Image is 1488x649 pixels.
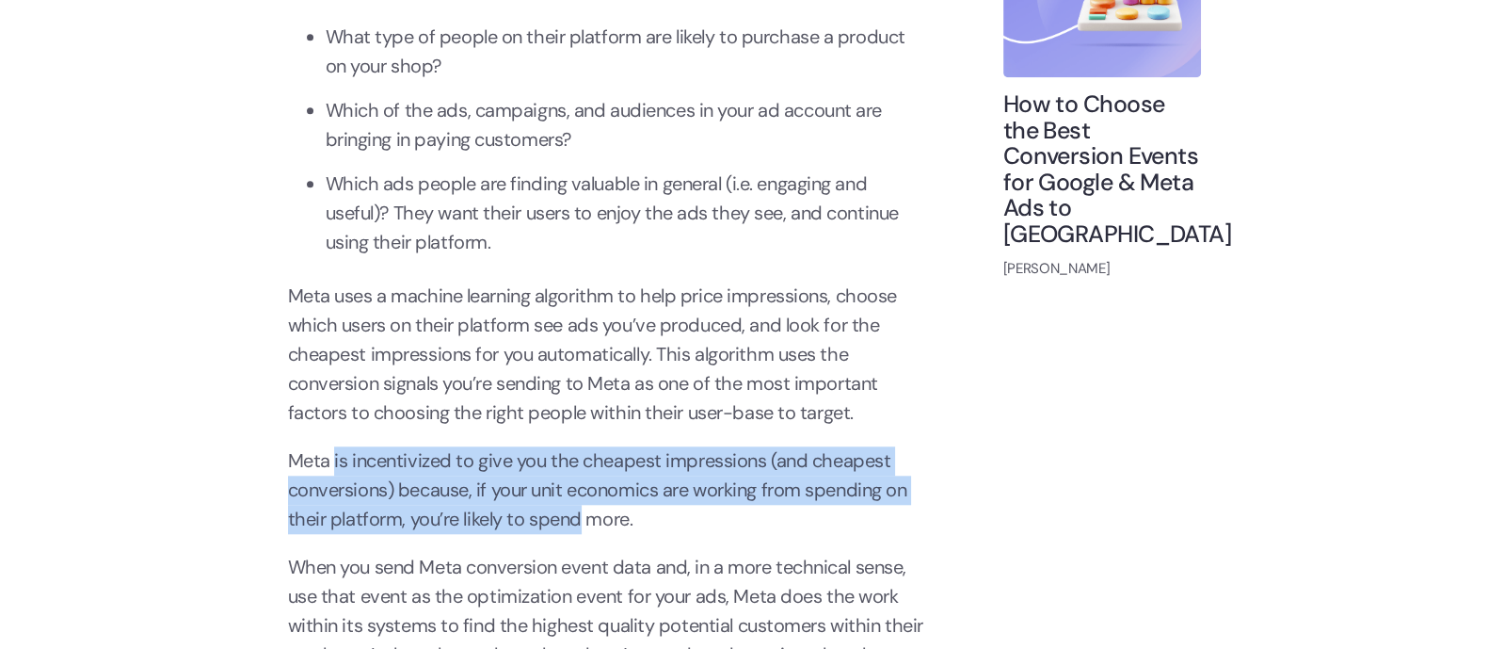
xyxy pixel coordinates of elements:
[288,282,928,428] p: Meta uses a machine learning algorithm to help price impressions, choose which users on their pla...
[326,23,928,81] li: What type of people on their platform are likely to purchase a product on your shop?
[326,170,928,257] li: Which ads people are finding valuable in general (i.e. engaging and useful)? They want their user...
[288,446,928,534] p: Meta is incentivized to give you the cheapest impressions (and cheapest conversions) because, if ...
[326,96,928,154] li: Which of the ads, campaigns, and audiences in your ad account are bringing in paying customers?
[1003,261,1201,277] div: [PERSON_NAME]
[1003,91,1201,247] h4: How to Choose the Best Conversion Events for Google & Meta Ads to [GEOGRAPHIC_DATA]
